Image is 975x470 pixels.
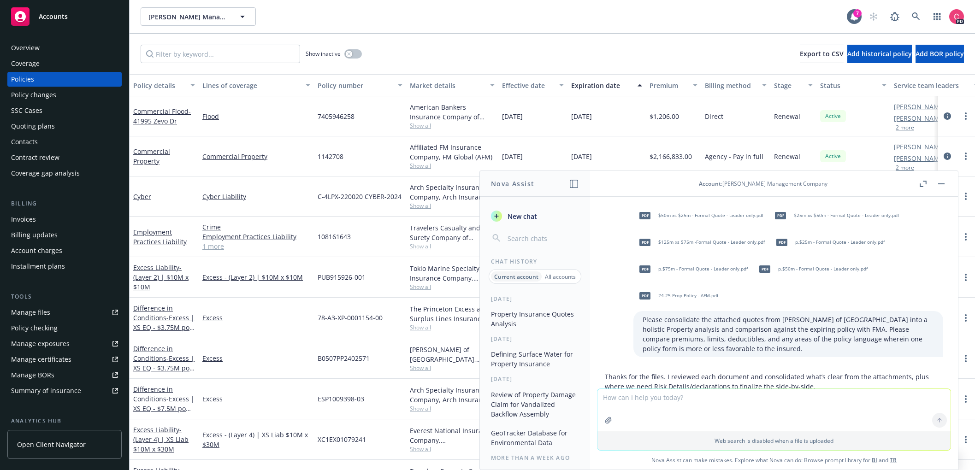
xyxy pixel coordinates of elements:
[847,45,912,63] button: Add historical policy
[318,272,366,282] span: PUB915926-001
[886,7,904,26] a: Report a Bug
[7,135,122,149] a: Contacts
[11,72,34,87] div: Policies
[39,13,68,20] span: Accounts
[658,293,718,299] span: 24-25 Prop Policy - AFM.pdf
[148,12,228,22] span: [PERSON_NAME] Management Company
[7,368,122,382] a: Manage BORs
[7,150,122,165] a: Contract review
[318,435,366,444] span: XC1EX01079241
[894,113,945,123] a: [PERSON_NAME]
[202,222,310,232] a: Crime
[633,258,750,281] div: pdfp.$75m - Formal Quote - Leader only.pdf
[11,368,54,382] div: Manage BORs
[11,243,62,258] div: Account charges
[853,9,862,18] div: 7
[318,394,364,404] span: ESP1009398-03
[960,191,971,202] a: more
[7,383,122,398] a: Summary of insurance
[7,72,122,87] a: Policies
[202,353,310,363] a: Excess
[133,394,195,423] span: - Excess | XS EQ - $7.5M po $10M x $10M
[571,112,592,121] span: [DATE]
[11,212,36,227] div: Invoices
[410,385,495,405] div: Arch Specialty Insurance Company, Arch Insurance Company, Amwins
[650,152,692,161] span: $2,166,833.00
[487,387,583,422] button: Review of Property Damage Claim for Vandalized Backflow Assembly
[498,74,567,96] button: Effective date
[318,313,383,323] span: 78-A3-XP-0001154-00
[800,45,844,63] button: Export to CSV
[491,179,534,188] h1: Nova Assist
[705,81,756,90] div: Billing method
[130,74,199,96] button: Policy details
[410,445,495,453] span: Show all
[410,264,495,283] div: Tokio Marine Specialty Insurance Company, Philadelphia Insurance Companies
[318,81,392,90] div: Policy number
[633,204,765,227] div: pdf$50m xs $25m - Formal Quote - Leader only.pdf
[133,344,195,382] a: Difference in Conditions
[7,199,122,208] div: Billing
[202,192,310,201] a: Cyber Liability
[643,315,934,353] p: Please consolidate the attached quotes from [PERSON_NAME] of [GEOGRAPHIC_DATA] into a holistic Pr...
[202,152,310,161] a: Commercial Property
[658,239,765,245] span: $125m xs $75m -Formal Quote - Leader only.pdf
[7,4,122,29] a: Accounts
[7,352,122,367] a: Manage certificates
[410,242,495,250] span: Show all
[506,232,579,245] input: Search chats
[960,111,971,122] a: more
[202,81,300,90] div: Lines of coverage
[949,9,964,24] img: photo
[410,304,495,323] div: The Princeton Excess and Surplus Lines Insurance Company, [GEOGRAPHIC_DATA] Re, Amwins
[7,292,122,301] div: Tools
[894,153,945,163] a: [PERSON_NAME]
[410,162,495,170] span: Show all
[960,151,971,162] a: more
[7,417,122,426] div: Analytics hub
[410,405,495,412] span: Show all
[133,147,170,165] a: Commercial Property
[11,228,58,242] div: Billing updates
[594,451,954,470] span: Nova Assist can make mistakes. Explore what Nova can do: Browse prompt library for and
[487,347,583,371] button: Defining Surface Water for Property Insurance
[11,88,56,102] div: Policy changes
[699,180,827,188] div: : [PERSON_NAME] Management Company
[769,204,901,227] div: pdf$25m xs $50m - Formal Quote - Leader only.pdf
[487,208,583,224] button: New chat
[639,265,650,272] span: pdf
[7,321,122,335] a: Policy checking
[318,152,343,161] span: 1142708
[928,7,946,26] a: Switch app
[567,74,646,96] button: Expiration date
[141,45,300,63] input: Filter by keyword...
[705,112,723,121] span: Direct
[480,258,590,265] div: Chat History
[133,263,189,291] a: Excess Liability
[800,49,844,58] span: Export to CSV
[639,239,650,246] span: pdf
[318,232,351,241] span: 108161643
[17,440,86,449] span: Open Client Navigator
[11,150,59,165] div: Contract review
[11,56,40,71] div: Coverage
[864,7,883,26] a: Start snowing
[410,283,495,291] span: Show all
[775,212,786,219] span: pdf
[7,243,122,258] a: Account charges
[314,74,406,96] button: Policy number
[11,305,50,320] div: Manage files
[603,437,945,445] p: Web search is disabled when a file is uploaded
[794,212,899,218] span: $25m xs $50m - Formal Quote - Leader only.pdf
[202,232,310,241] a: Employment Practices Liability
[410,102,495,122] div: American Bankers Insurance Company of [US_STATE], Assurant
[916,49,964,58] span: Add BOR policy
[406,74,498,96] button: Market details
[133,81,185,90] div: Policy details
[824,152,842,160] span: Active
[410,364,495,372] span: Show all
[960,353,971,364] a: more
[894,81,969,90] div: Service team leaders
[11,41,40,55] div: Overview
[410,323,495,331] span: Show all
